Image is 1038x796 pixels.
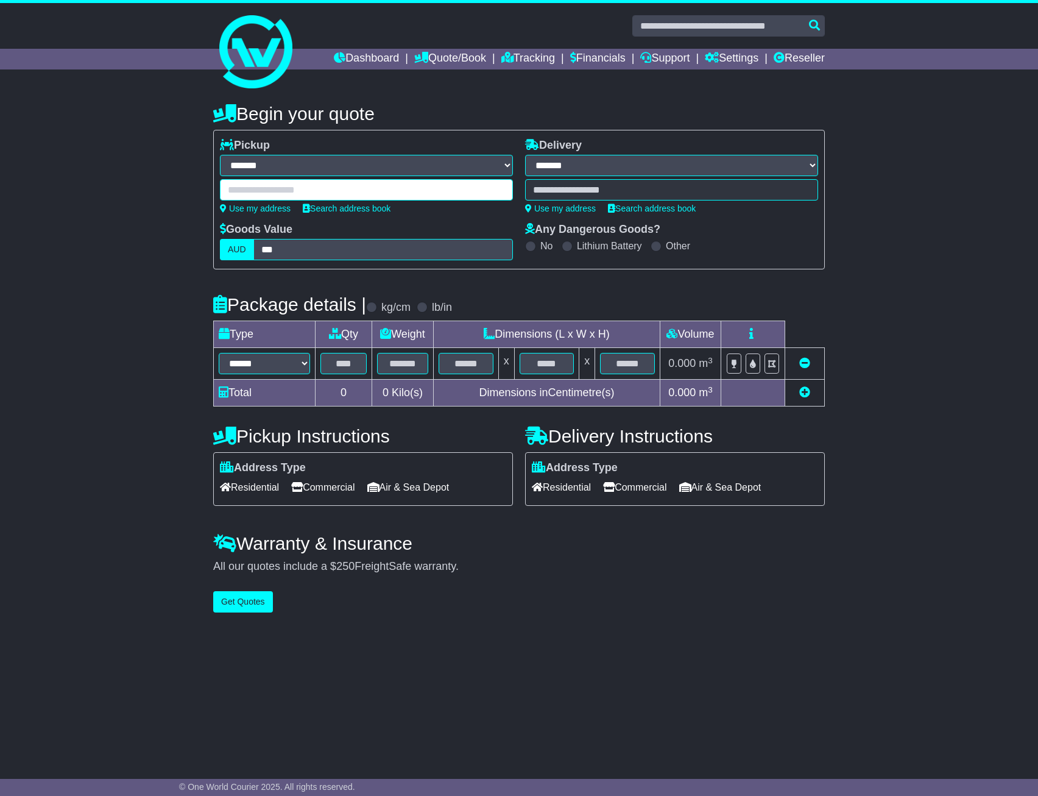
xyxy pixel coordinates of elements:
button: Get Quotes [213,591,273,613]
label: Pickup [220,139,270,152]
label: Address Type [220,461,306,475]
td: Total [214,380,316,407]
div: All our quotes include a $ FreightSafe warranty. [213,560,825,574]
span: 0.000 [668,386,696,399]
label: lb/in [432,301,452,314]
a: Search address book [303,204,390,213]
td: Qty [316,321,372,348]
span: 0 [383,386,389,399]
h4: Warranty & Insurance [213,533,825,553]
td: x [498,348,514,380]
label: Other [666,240,690,252]
label: Lithium Battery [577,240,642,252]
td: Dimensions in Centimetre(s) [433,380,660,407]
td: 0 [316,380,372,407]
a: Reseller [774,49,825,69]
label: kg/cm [381,301,411,314]
a: Dashboard [334,49,399,69]
sup: 3 [708,356,713,365]
span: Residential [532,478,591,497]
td: Weight [372,321,434,348]
td: Dimensions (L x W x H) [433,321,660,348]
span: 250 [336,560,355,572]
a: Support [640,49,690,69]
h4: Package details | [213,294,366,314]
span: Commercial [603,478,666,497]
h4: Delivery Instructions [525,426,825,446]
span: Air & Sea Depot [367,478,450,497]
label: No [540,240,553,252]
a: Tracking [501,49,555,69]
span: m [699,386,713,399]
h4: Pickup Instructions [213,426,513,446]
span: Air & Sea Depot [679,478,761,497]
label: Delivery [525,139,582,152]
td: Volume [660,321,721,348]
label: AUD [220,239,254,260]
span: Residential [220,478,279,497]
span: m [699,357,713,369]
label: Goods Value [220,223,292,236]
h4: Begin your quote [213,104,825,124]
a: Financials [570,49,626,69]
a: Use my address [525,204,596,213]
span: 0.000 [668,357,696,369]
td: x [579,348,595,380]
a: Remove this item [799,357,810,369]
span: © One World Courier 2025. All rights reserved. [179,782,355,792]
a: Search address book [608,204,696,213]
span: Commercial [291,478,355,497]
td: Kilo(s) [372,380,434,407]
a: Use my address [220,204,291,213]
label: Any Dangerous Goods? [525,223,660,236]
sup: 3 [708,385,713,394]
a: Settings [705,49,758,69]
label: Address Type [532,461,618,475]
a: Quote/Book [414,49,486,69]
a: Add new item [799,386,810,399]
td: Type [214,321,316,348]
